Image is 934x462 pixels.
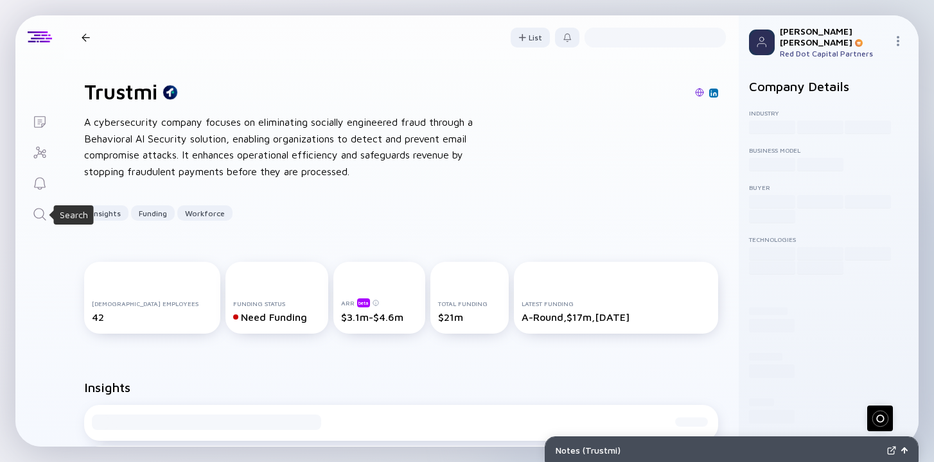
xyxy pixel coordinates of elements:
div: Total Funding [438,300,502,307]
div: Technologies [749,235,908,243]
img: Trustmi Website [695,88,704,97]
div: Funding [131,203,175,223]
div: Workforce [177,203,233,223]
div: A-Round, $17m, [DATE] [522,311,710,323]
button: Insights [84,205,128,221]
a: Search [15,198,64,228]
div: 42 [92,311,213,323]
div: Business Model [749,146,908,154]
div: $21m [438,311,502,323]
a: Investor Map [15,136,64,167]
div: [DEMOGRAPHIC_DATA] Employees [92,300,213,307]
img: Open Notes [901,447,908,454]
h2: Company Details [749,79,908,94]
button: Funding [131,205,175,221]
div: Need Funding [233,311,321,323]
img: Trustmi Linkedin Page [710,90,717,96]
div: Search [60,209,88,221]
div: Latest Funding [522,300,710,307]
button: Workforce [177,205,233,221]
div: beta [357,298,370,307]
div: Insights [84,203,128,223]
div: A cybersecurity company focuses on eliminating socially engineered fraud through a Behavioral AI ... [84,114,495,180]
div: Industry [749,109,908,117]
h2: Insights [84,380,130,395]
img: Profile Picture [749,30,775,55]
div: $3.1m-$4.6m [341,311,418,323]
img: Expand Notes [887,446,896,455]
div: [PERSON_NAME] [PERSON_NAME] [780,26,888,47]
div: Red Dot Capital Partners [780,49,888,58]
div: Notes ( Trustmi ) [556,445,882,456]
img: Menu [893,36,903,46]
a: Reminders [15,167,64,198]
div: Funding Status [233,300,321,307]
div: ARR [341,298,418,307]
button: List [511,28,550,47]
h1: Trustmi [84,80,157,104]
div: Buyer [749,184,908,191]
a: Lists [15,105,64,136]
